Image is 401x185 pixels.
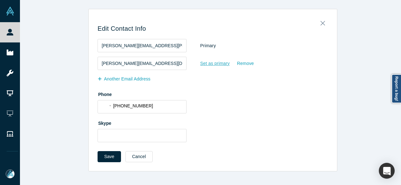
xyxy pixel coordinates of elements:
[237,58,254,69] div: Remove
[98,89,328,98] label: Phone
[200,40,216,51] div: Primary
[200,58,230,69] div: Set as primary
[6,169,15,178] img: Mia Scott's Account
[98,118,328,127] label: Skype
[98,25,328,32] h3: Edit Contact Info
[391,74,401,103] a: Report a bug!
[98,151,121,162] button: Save
[6,7,15,16] img: Alchemist Vault Logo
[125,151,153,162] button: Cancel
[98,73,157,85] button: Another Email Address
[316,17,329,26] button: Close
